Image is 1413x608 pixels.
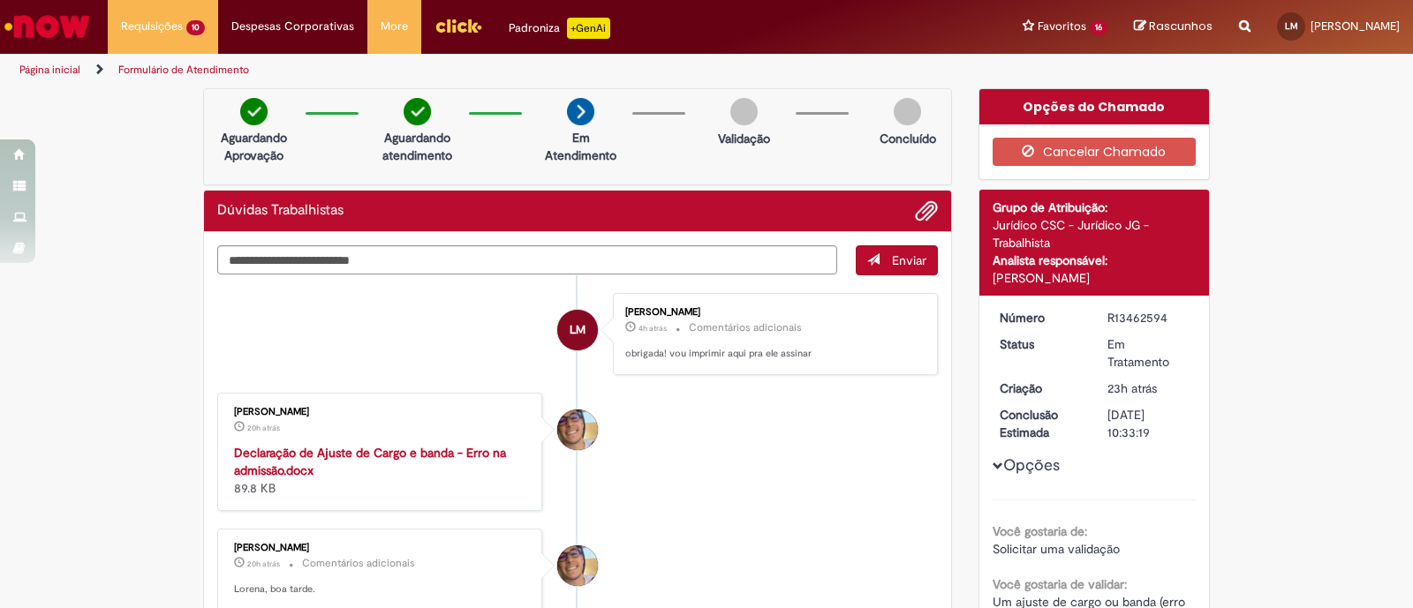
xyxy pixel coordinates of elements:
span: Rascunhos [1149,18,1213,34]
div: Padroniza [509,18,610,39]
div: Pedro Henrique De Oliveira Alves [557,409,598,450]
div: Pedro Henrique De Oliveira Alves [557,545,598,586]
a: Formulário de Atendimento [118,63,249,77]
img: check-circle-green.png [404,98,431,125]
span: 16 [1090,20,1107,35]
time: 30/08/2025 09:18:50 [638,323,667,334]
ul: Trilhas de página [13,54,929,86]
span: Enviar [892,252,926,268]
div: [PERSON_NAME] [234,543,528,553]
img: ServiceNow [2,9,93,44]
div: R13462594 [1107,309,1190,327]
div: Lorena De Mendonca Melo [557,310,598,350]
span: LM [1285,20,1298,32]
img: img-circle-grey.png [894,98,921,125]
span: Favoritos [1038,18,1086,35]
span: 23h atrás [1107,380,1157,396]
b: Você gostaria de validar: [993,576,1127,592]
img: arrow-next.png [567,98,594,125]
time: 29/08/2025 14:13:03 [1107,380,1157,396]
img: click_logo_yellow_360x200.png [434,12,482,39]
span: [PERSON_NAME] [1311,19,1400,34]
h2: Dúvidas Trabalhistas Histórico de tíquete [217,203,344,219]
time: 29/08/2025 16:40:16 [247,423,280,433]
span: Despesas Corporativas [231,18,354,35]
button: Adicionar anexos [915,199,938,222]
span: More [381,18,408,35]
button: Cancelar Chamado [993,138,1197,166]
p: +GenAi [567,18,610,39]
span: 10 [186,20,205,35]
p: Validação [718,130,770,147]
a: Rascunhos [1134,19,1213,35]
span: 20h atrás [247,423,280,433]
span: 20h atrás [247,559,280,569]
a: Declaração de Ajuste de Cargo e banda - Erro na admissão.docx [234,445,506,478]
a: Página inicial [19,63,80,77]
b: Você gostaria de: [993,523,1087,539]
div: [PERSON_NAME] [993,269,1197,287]
p: Em Atendimento [538,129,623,164]
small: Comentários adicionais [689,320,802,335]
span: LM [570,309,586,351]
div: [PERSON_NAME] [625,307,919,318]
p: Aguardando Aprovação [211,129,297,164]
p: obrigada! vou imprimir aqui pra ele assinar [625,347,919,361]
p: Concluído [880,130,936,147]
span: Requisições [121,18,183,35]
div: Jurídico CSC - Jurídico JG - Trabalhista [993,216,1197,251]
button: Enviar [856,245,938,275]
div: [PERSON_NAME] [234,407,528,417]
div: Opções do Chamado [979,89,1210,124]
dt: Conclusão Estimada [986,406,1095,441]
img: img-circle-grey.png [730,98,758,125]
img: check-circle-green.png [240,98,268,125]
span: Solicitar uma validação [993,541,1120,557]
div: Analista responsável: [993,251,1197,269]
span: 4h atrás [638,323,667,334]
div: [DATE] 10:33:19 [1107,406,1190,441]
div: 29/08/2025 14:13:03 [1107,379,1190,397]
dt: Número [986,309,1095,327]
p: Aguardando atendimento [374,129,460,164]
div: Grupo de Atribuição: [993,199,1197,216]
dt: Criação [986,379,1095,397]
dt: Status [986,335,1095,353]
textarea: Digite sua mensagem aqui... [217,245,837,275]
small: Comentários adicionais [302,556,415,571]
div: Em Tratamento [1107,335,1190,371]
div: 89.8 KB [234,444,528,497]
